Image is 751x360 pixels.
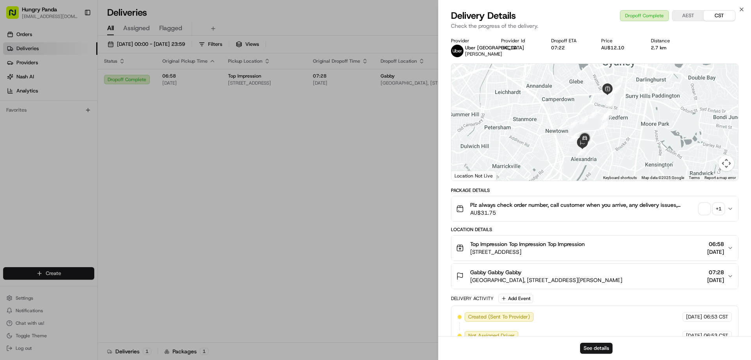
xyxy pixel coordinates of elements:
[453,170,479,181] a: Open this area in Google Maps (opens a new window)
[501,45,517,51] button: 04C1D
[614,76,623,85] div: 1
[451,38,489,44] div: Provider
[603,110,612,118] div: 6
[470,268,521,276] span: Gabby Gabby Gabby
[8,31,142,44] p: Welcome 👋
[451,187,738,194] div: Package Details
[8,8,23,24] img: Nash
[451,9,516,22] span: Delivery Details
[468,332,515,339] span: Not Assigned Driver
[580,343,613,354] button: See details
[599,121,608,129] div: 7
[470,240,585,248] span: Top Impression Top Impression Top Impression
[611,85,620,94] div: 2
[451,235,738,261] button: Top Impression Top Impression Top Impression[STREET_ADDRESS]06:58[DATE]
[8,176,14,182] div: 📗
[589,110,597,118] div: 9
[55,194,95,200] a: Powered byPylon
[465,51,502,57] span: [PERSON_NAME]
[8,114,20,127] img: Bea Lacdao
[451,226,738,233] div: Location Details
[651,38,688,44] div: Distance
[451,295,494,302] div: Delivery Activity
[579,116,588,124] div: 10
[704,11,735,21] button: CST
[651,45,688,51] div: 2.7 km
[601,45,639,51] div: AU$12.10
[69,121,88,128] span: 8月19日
[465,45,524,51] span: Uber [GEOGRAPHIC_DATA]
[689,175,700,180] a: Terms
[121,100,142,110] button: See all
[686,313,702,320] span: [DATE]
[569,133,577,141] div: 12
[577,147,586,155] div: 14
[672,11,704,21] button: AEST
[453,170,479,181] img: Google
[704,175,736,180] a: Report a map error
[451,22,738,30] p: Check the progress of the delivery.
[5,172,63,186] a: 📗Knowledge Base
[24,121,63,128] span: [PERSON_NAME]
[641,175,684,180] span: Map data ©2025 Google
[63,172,129,186] a: 💻API Documentation
[16,122,22,128] img: 1736555255976-a54dd68f-1ca7-489b-9aae-adbdc363a1c4
[686,332,702,339] span: [DATE]
[707,240,724,248] span: 06:58
[470,201,696,209] span: Plz always check order number, call customer when you arrive, any delivery issues, Contact WhatsA...
[66,176,72,182] div: 💻
[30,143,49,149] span: 8月15日
[468,313,530,320] span: Created (Sent To Provider)
[451,264,738,289] button: Gabby Gabby Gabby[GEOGRAPHIC_DATA], [STREET_ADDRESS][PERSON_NAME]07:28[DATE]
[568,119,577,128] div: 11
[704,332,728,339] span: 06:53 CST
[8,75,22,89] img: 1736555255976-a54dd68f-1ca7-489b-9aae-adbdc363a1c4
[707,276,724,284] span: [DATE]
[606,95,614,103] div: 4
[713,203,724,214] div: + 1
[65,121,68,128] span: •
[35,83,108,89] div: We're available if you need us!
[20,51,129,59] input: Clear
[26,143,29,149] span: •
[600,111,609,120] div: 8
[16,75,31,89] img: 4281594248423_2fcf9dad9f2a874258b8_72.png
[451,196,738,221] button: Plz always check order number, call customer when you arrive, any delivery issues, Contact WhatsA...
[551,45,589,51] div: 07:22
[16,175,60,183] span: Knowledge Base
[470,276,622,284] span: [GEOGRAPHIC_DATA], [STREET_ADDRESS][PERSON_NAME]
[704,313,728,320] span: 06:53 CST
[78,194,95,200] span: Pylon
[501,38,539,44] div: Provider Id
[603,91,612,100] div: 3
[601,38,639,44] div: Price
[603,175,637,181] button: Keyboard shortcuts
[8,102,50,108] div: Past conversations
[719,156,734,171] button: Map camera controls
[35,75,128,83] div: Start new chat
[74,175,126,183] span: API Documentation
[498,294,533,303] button: Add Event
[133,77,142,87] button: Start new chat
[699,203,724,214] button: +1
[451,171,496,181] div: Location Not Live
[605,99,614,107] div: 5
[551,38,589,44] div: Dropoff ETA
[470,209,696,217] span: AU$31.75
[707,248,724,256] span: [DATE]
[470,248,585,256] span: [STREET_ADDRESS]
[451,45,464,57] img: uber-new-logo.jpeg
[707,268,724,276] span: 07:28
